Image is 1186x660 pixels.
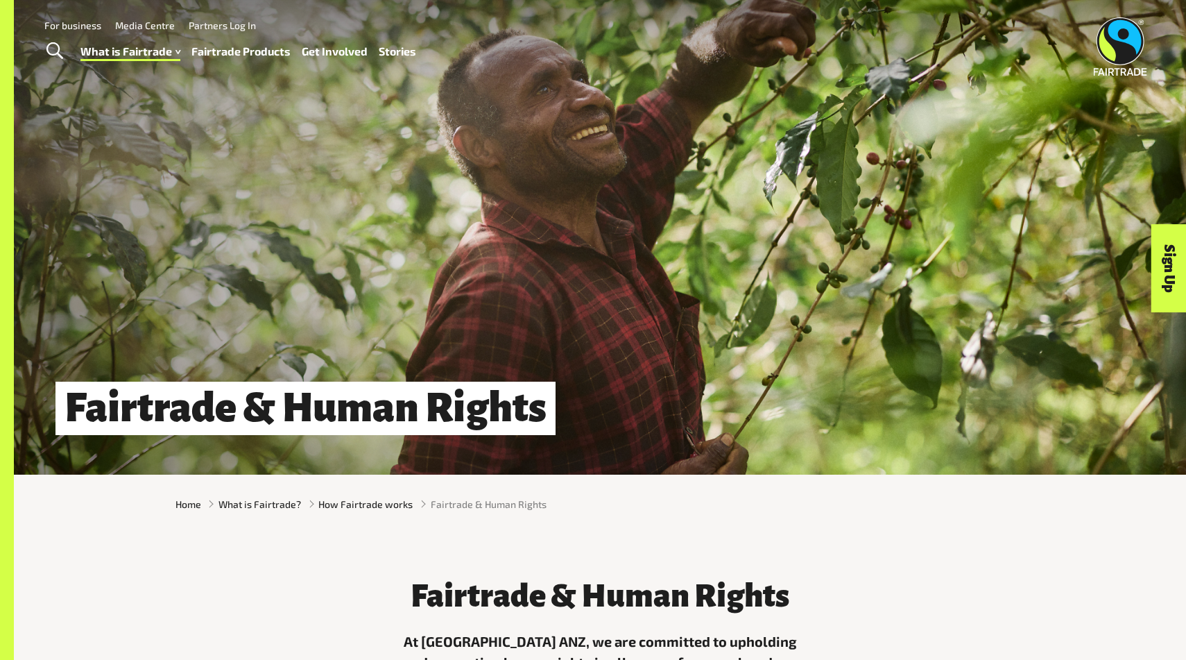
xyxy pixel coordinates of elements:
[80,42,180,62] a: What is Fairtrade
[55,382,556,435] h1: Fairtrade & Human Rights
[379,42,416,62] a: Stories
[189,19,256,31] a: Partners Log In
[44,19,101,31] a: For business
[302,42,368,62] a: Get Involved
[318,497,413,511] a: How Fairtrade works
[392,579,808,614] h3: Fairtrade & Human Rights
[175,497,201,511] a: Home
[191,42,291,62] a: Fairtrade Products
[1094,17,1147,76] img: Fairtrade Australia New Zealand logo
[37,34,71,69] a: Toggle Search
[218,497,301,511] a: What is Fairtrade?
[115,19,175,31] a: Media Centre
[431,497,547,511] span: Fairtrade & Human Rights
